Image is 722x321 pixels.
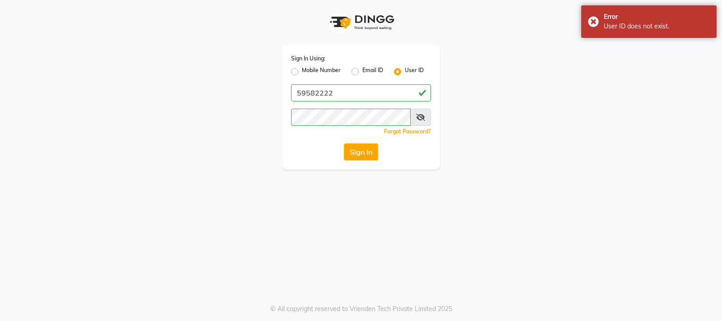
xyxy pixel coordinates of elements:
div: Error [604,12,710,22]
img: logo1.svg [325,9,397,36]
button: Sign In [344,143,378,160]
a: Forgot Password? [384,128,431,135]
div: User ID does not exist. [604,22,710,31]
label: Mobile Number [302,66,341,77]
input: Username [291,109,411,126]
label: Sign In Using: [291,55,325,63]
label: Email ID [362,66,383,77]
input: Username [291,84,431,101]
label: User ID [405,66,424,77]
